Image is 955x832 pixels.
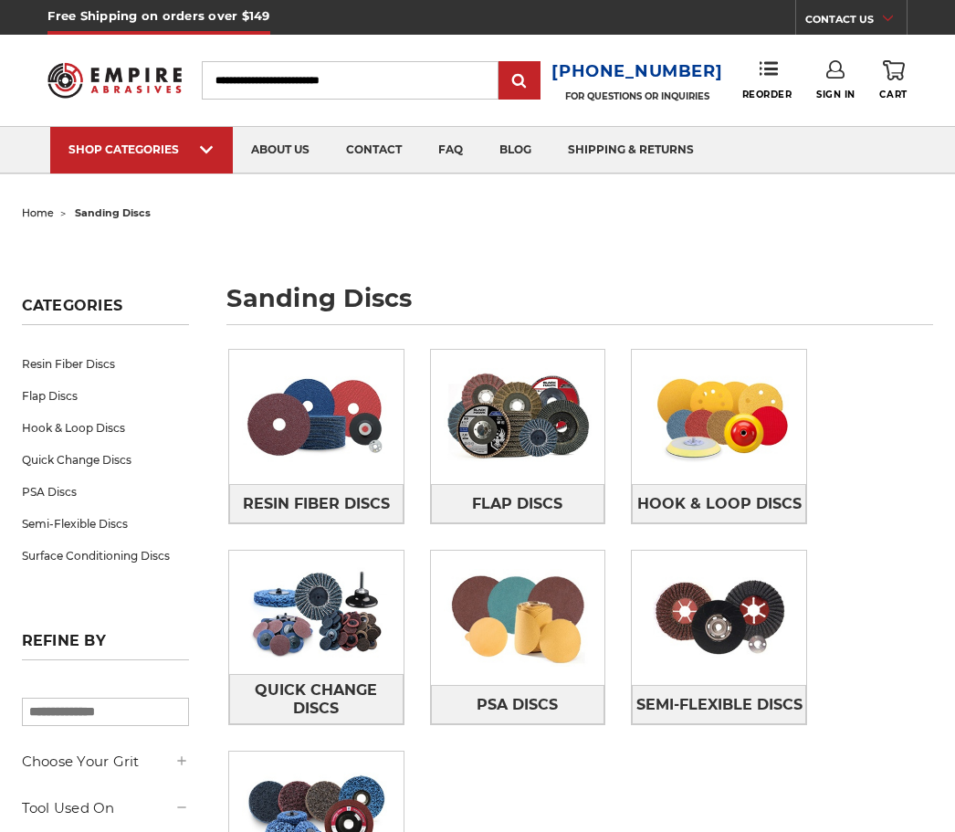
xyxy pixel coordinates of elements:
span: Flap Discs [472,489,562,520]
a: Hook & Loop Discs [22,412,189,444]
a: about us [233,127,328,174]
a: PSA Discs [431,685,605,724]
a: Quick Change Discs [22,444,189,476]
img: Flap Discs [431,355,605,479]
p: FOR QUESTIONS OR INQUIRIES [551,90,722,102]
h5: Tool Used On [22,797,189,819]
a: shipping & returns [550,127,712,174]
a: [PHONE_NUMBER] [551,58,722,85]
span: PSA Discs [477,690,558,721]
a: faq [420,127,481,174]
img: Semi-Flexible Discs [632,556,806,679]
span: Sign In [816,89,855,100]
span: Quick Change Discs [230,675,403,724]
span: Reorder [742,89,792,100]
span: Resin Fiber Discs [243,489,390,520]
img: PSA Discs [431,556,605,679]
a: Cart [879,60,907,100]
span: sanding discs [75,206,151,219]
a: PSA Discs [22,476,189,508]
a: Flap Discs [22,380,189,412]
h5: Categories [22,297,189,325]
a: Resin Fiber Discs [229,484,404,523]
img: Resin Fiber Discs [229,355,404,479]
span: Semi-Flexible Discs [636,690,803,721]
h1: sanding discs [226,286,933,325]
a: Semi-Flexible Discs [22,508,189,540]
div: SHOP CATEGORIES [68,142,215,156]
a: blog [481,127,550,174]
img: Hook & Loop Discs [632,355,806,479]
h5: Refine by [22,632,189,660]
span: Hook & Loop Discs [637,489,802,520]
a: home [22,206,54,219]
a: Quick Change Discs [229,674,404,724]
a: Surface Conditioning Discs [22,540,189,572]
a: Reorder [742,60,792,100]
img: Empire Abrasives [47,54,181,106]
input: Submit [501,63,538,100]
a: Flap Discs [431,484,605,523]
a: Semi-Flexible Discs [632,685,806,724]
img: Quick Change Discs [229,551,404,674]
span: Cart [879,89,907,100]
a: Hook & Loop Discs [632,484,806,523]
a: CONTACT US [805,9,907,35]
h5: Choose Your Grit [22,751,189,773]
a: contact [328,127,420,174]
a: Resin Fiber Discs [22,348,189,380]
